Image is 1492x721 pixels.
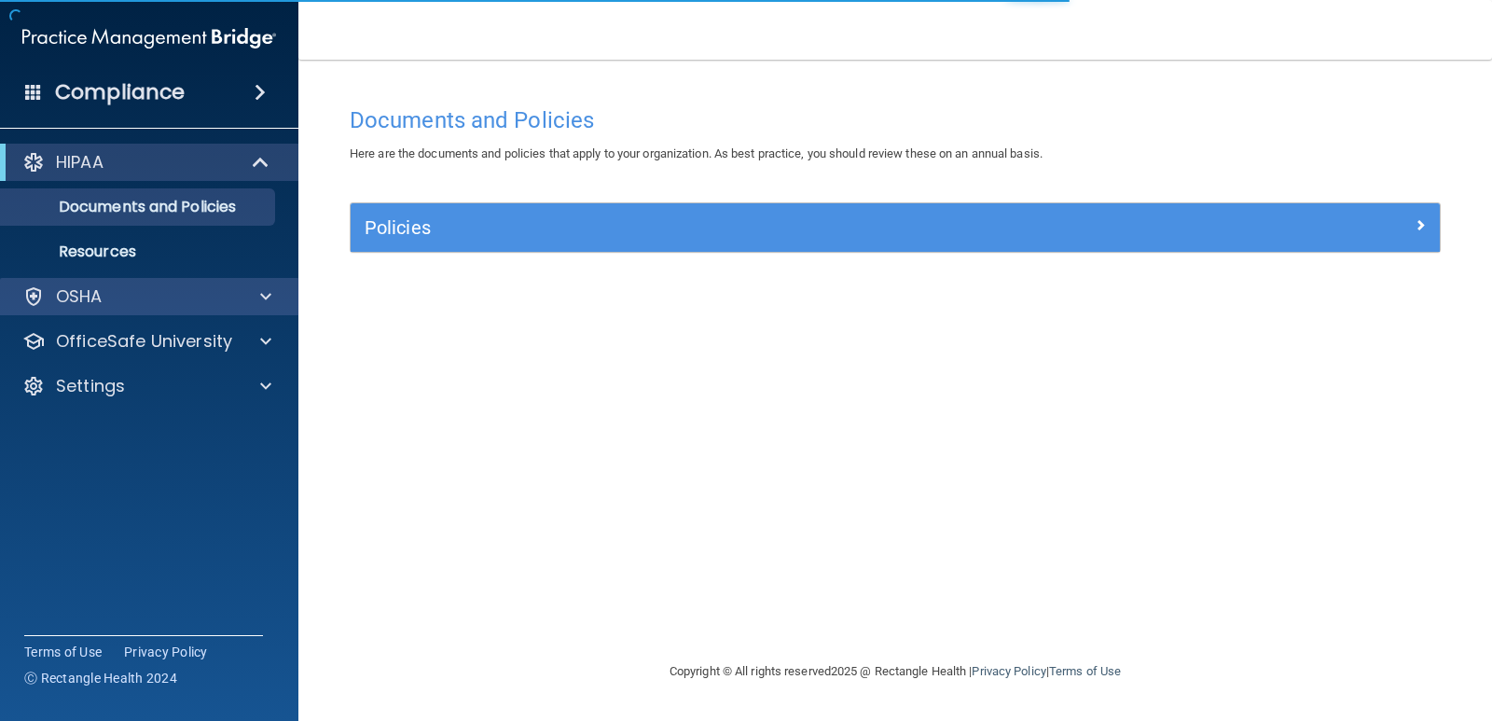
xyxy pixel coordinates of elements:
[972,664,1045,678] a: Privacy Policy
[22,375,271,397] a: Settings
[1049,664,1121,678] a: Terms of Use
[22,330,271,353] a: OfficeSafe University
[350,108,1441,132] h4: Documents and Policies
[56,375,125,397] p: Settings
[56,151,104,173] p: HIPAA
[555,642,1236,701] div: Copyright © All rights reserved 2025 @ Rectangle Health | |
[12,198,267,216] p: Documents and Policies
[56,330,232,353] p: OfficeSafe University
[1169,589,1470,663] iframe: Drift Widget Chat Controller
[24,643,102,661] a: Terms of Use
[22,20,276,57] img: PMB logo
[12,243,267,261] p: Resources
[24,669,177,687] span: Ⓒ Rectangle Health 2024
[350,146,1043,160] span: Here are the documents and policies that apply to your organization. As best practice, you should...
[56,285,103,308] p: OSHA
[365,217,1154,238] h5: Policies
[124,643,208,661] a: Privacy Policy
[365,213,1426,243] a: Policies
[22,285,271,308] a: OSHA
[55,79,185,105] h4: Compliance
[22,151,270,173] a: HIPAA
